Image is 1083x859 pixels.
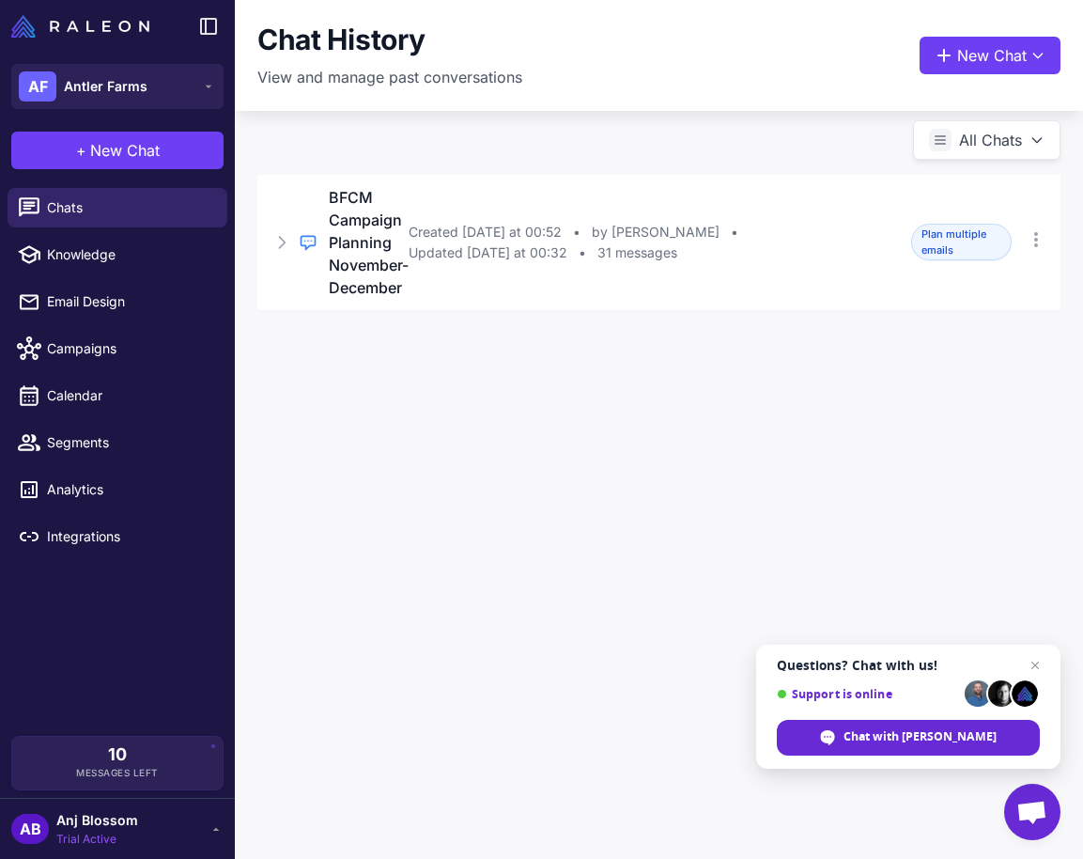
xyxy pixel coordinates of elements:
[8,376,227,415] a: Calendar
[11,132,224,169] button: +New Chat
[11,64,224,109] button: AFAntler Farms
[76,766,159,780] span: Messages Left
[11,15,157,38] a: Raleon Logo
[843,728,997,745] span: Chat with [PERSON_NAME]
[573,222,580,242] span: •
[47,338,212,359] span: Campaigns
[47,432,212,453] span: Segments
[597,242,677,263] span: 31 messages
[47,197,212,218] span: Chats
[8,423,227,462] a: Segments
[777,720,1040,756] div: Chat with Raleon
[257,23,425,58] h1: Chat History
[108,746,127,763] span: 10
[19,71,56,102] div: AF
[8,282,227,321] a: Email Design
[8,188,227,227] a: Chats
[409,242,567,263] span: Updated [DATE] at 00:32
[409,222,562,242] span: Created [DATE] at 00:52
[329,186,409,299] h3: BFCM Campaign Planning November-December
[47,291,212,312] span: Email Design
[8,235,227,274] a: Knowledge
[911,224,1012,260] span: Plan multiple emails
[592,222,719,242] span: by [PERSON_NAME]
[777,687,958,701] span: Support is online
[731,222,738,242] span: •
[777,658,1040,673] span: Questions? Chat with us!
[56,810,138,831] span: Anj Blossom
[11,814,49,844] div: AB
[76,139,86,162] span: +
[47,479,212,500] span: Analytics
[257,66,522,88] p: View and manage past conversations
[8,470,227,509] a: Analytics
[11,15,149,38] img: Raleon Logo
[64,76,147,97] span: Antler Farms
[47,244,212,265] span: Knowledge
[579,242,586,263] span: •
[1004,784,1060,840] div: Open chat
[47,385,212,406] span: Calendar
[47,526,212,547] span: Integrations
[8,517,227,556] a: Integrations
[920,37,1060,74] button: New Chat
[56,831,138,848] span: Trial Active
[913,120,1060,160] button: All Chats
[8,329,227,368] a: Campaigns
[1024,654,1046,677] span: Close chat
[90,139,160,162] span: New Chat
